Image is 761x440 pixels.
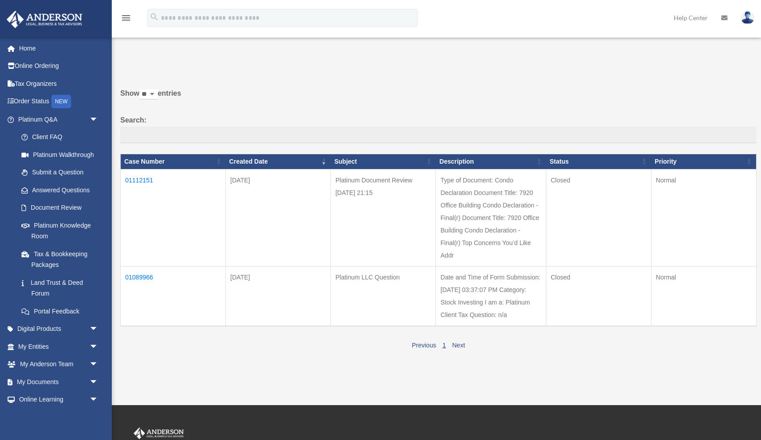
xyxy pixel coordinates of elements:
[546,266,651,326] td: Closed
[6,110,107,128] a: Platinum Q&Aarrow_drop_down
[452,342,465,349] a: Next
[6,93,112,111] a: Order StatusNEW
[4,11,85,28] img: Anderson Advisors Platinum Portal
[121,13,131,23] i: menu
[121,16,131,23] a: menu
[13,146,107,164] a: Platinum Walkthrough
[331,266,436,326] td: Platinum LLC Question
[6,355,112,373] a: My Anderson Teamarrow_drop_down
[13,274,107,302] a: Land Trust & Deed Forum
[13,302,107,320] a: Portal Feedback
[741,11,754,24] img: User Pic
[51,95,71,108] div: NEW
[651,169,756,266] td: Normal
[13,245,107,274] a: Tax & Bookkeeping Packages
[436,154,546,169] th: Description: activate to sort column ascending
[89,355,107,374] span: arrow_drop_down
[651,154,756,169] th: Priority: activate to sort column ascending
[226,169,331,266] td: [DATE]
[89,391,107,409] span: arrow_drop_down
[120,127,757,144] input: Search:
[226,154,331,169] th: Created Date: activate to sort column ascending
[436,266,546,326] td: Date and Time of Form Submission: [DATE] 03:37:07 PM Category: Stock Investing I am a: Platinum C...
[6,39,112,57] a: Home
[6,338,112,355] a: My Entitiesarrow_drop_down
[121,169,226,266] td: 01112151
[436,169,546,266] td: Type of Document: Condo Declaration Document Title: 7920 Office Building Condo Declaration - Fina...
[226,266,331,326] td: [DATE]
[120,87,757,109] label: Show entries
[13,199,107,217] a: Document Review
[6,320,112,338] a: Digital Productsarrow_drop_down
[331,169,436,266] td: Platinum Document Review [DATE] 21:15
[89,110,107,129] span: arrow_drop_down
[89,338,107,356] span: arrow_drop_down
[13,164,107,182] a: Submit a Question
[6,373,112,391] a: My Documentsarrow_drop_down
[121,266,226,326] td: 01089966
[412,342,436,349] a: Previous
[331,154,436,169] th: Subject: activate to sort column ascending
[546,169,651,266] td: Closed
[89,320,107,338] span: arrow_drop_down
[121,154,226,169] th: Case Number: activate to sort column ascending
[651,266,756,326] td: Normal
[89,408,107,427] span: arrow_drop_down
[13,216,107,245] a: Platinum Knowledge Room
[13,128,107,146] a: Client FAQ
[442,342,446,349] a: 1
[6,408,112,426] a: Billingarrow_drop_down
[6,75,112,93] a: Tax Organizers
[6,391,112,409] a: Online Learningarrow_drop_down
[149,12,159,22] i: search
[120,114,757,144] label: Search:
[13,181,103,199] a: Answered Questions
[132,427,186,439] img: Anderson Advisors Platinum Portal
[140,89,158,100] select: Showentries
[89,373,107,391] span: arrow_drop_down
[6,57,112,75] a: Online Ordering
[546,154,651,169] th: Status: activate to sort column ascending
